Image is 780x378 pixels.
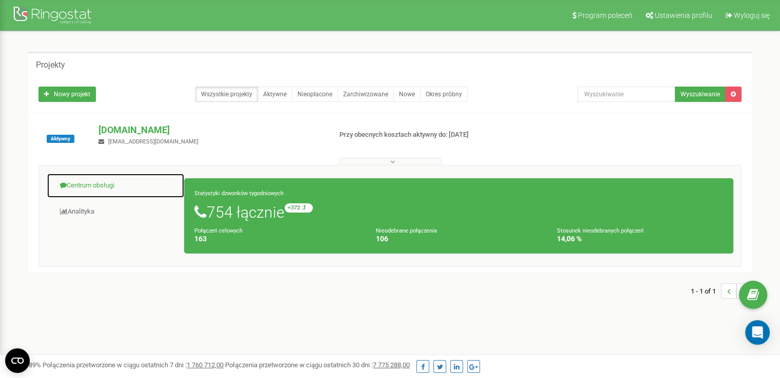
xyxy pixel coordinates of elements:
[393,87,421,102] a: Nowe
[5,348,30,373] button: Open CMP widget
[376,235,542,243] h4: 106
[194,235,361,243] h4: 163
[36,60,65,70] h5: Projekty
[98,123,323,137] p: [DOMAIN_NAME]
[195,87,258,102] a: Wszystkie projekty
[578,11,632,19] span: Program poleceń
[285,203,313,213] small: +372
[292,87,338,102] a: Nieopłacone
[47,173,185,198] a: Centrum obsługi
[194,227,243,234] small: Połączeń celowych
[420,87,468,102] a: Okres próbny
[745,320,770,345] div: Open Intercom Messenger
[257,87,292,102] a: Aktywne
[734,11,770,19] span: Wyloguj się
[339,130,504,140] p: Przy obecnych kosztach aktywny do: [DATE]
[577,87,675,102] input: Wyszukiwanie
[691,283,721,299] span: 1 - 1 of 1
[675,87,726,102] button: Wyszukiwanie
[655,11,712,19] span: Ustawienia profilu
[194,203,723,221] h1: 754 łącznie
[47,135,74,143] span: Aktywny
[557,235,723,243] h4: 14,06 %
[225,361,410,369] span: Połączenia przetworzone w ciągu ostatnich 30 dni :
[187,361,224,369] u: 1 760 712,00
[691,273,752,309] nav: ...
[38,87,96,102] a: Nowy projekt
[43,361,224,369] span: Połączenia przetworzone w ciągu ostatnich 7 dni :
[47,199,185,224] a: Analityka
[557,227,644,234] small: Stosunek nieodebranych połączeń
[376,227,437,234] small: Nieodebrane połączenia
[108,138,198,145] span: [EMAIL_ADDRESS][DOMAIN_NAME]
[337,87,394,102] a: Zarchiwizowane
[194,190,284,197] small: Statystyki dzwonków tygodniowych
[373,361,410,369] u: 7 775 288,00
